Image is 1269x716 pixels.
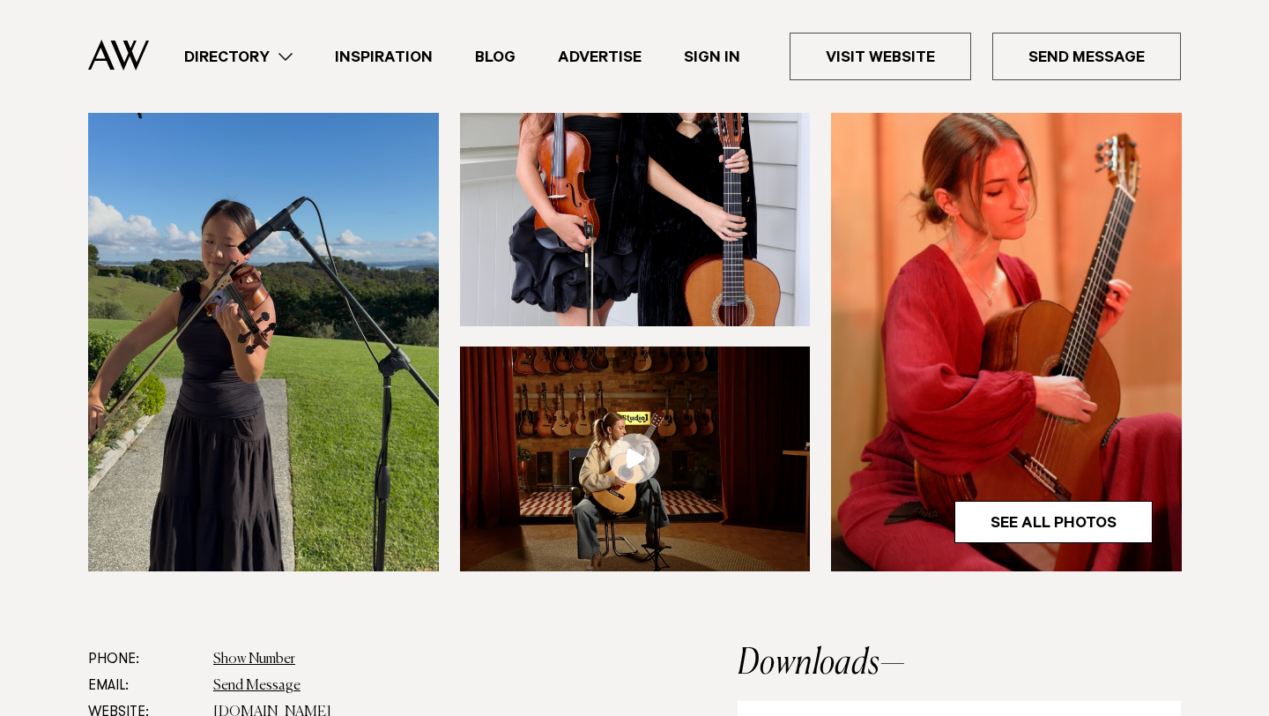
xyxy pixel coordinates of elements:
a: Advertise [537,45,663,69]
a: Send Message [213,679,301,693]
a: Blog [454,45,537,69]
img: Auckland Weddings Logo [88,40,149,71]
a: See All Photos [954,501,1153,543]
h2: Downloads [738,646,1181,682]
a: Directory [163,45,314,69]
a: Send Message [992,33,1181,80]
dt: Phone: [88,646,199,673]
dt: Email: [88,673,199,699]
a: Show Number [213,653,295,667]
a: Inspiration [314,45,454,69]
a: Visit Website [790,33,971,80]
a: Sign In [663,45,761,69]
